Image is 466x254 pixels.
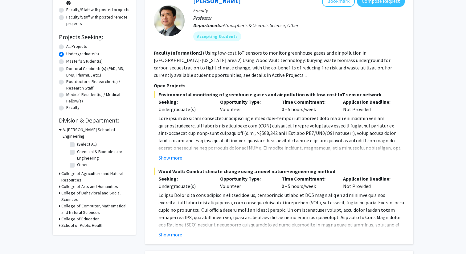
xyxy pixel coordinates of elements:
[338,98,400,113] div: Not Provided
[66,65,130,78] label: Doctoral Candidate(s) (PhD, MD, DMD, PharmD, etc.)
[66,6,129,13] label: Faculty/Staff with posted projects
[223,22,298,28] span: Atmospheric & Oceanic Science, Other
[77,141,97,148] label: (Select All)
[66,104,80,111] label: Faculty
[154,82,405,89] p: Open Projects
[193,14,405,22] p: Professor
[220,98,272,106] p: Opportunity Type:
[220,175,272,182] p: Opportunity Type:
[158,231,182,238] button: Show more
[193,7,405,14] p: Faculty
[66,58,103,65] label: Master's Student(s)
[59,117,130,124] h2: Division & Department:
[59,33,130,41] h2: Projects Seeking:
[66,78,130,91] label: Postdoctoral Researcher(s) / Research Staff
[61,203,130,216] h3: College of Computer, Mathematical and Natural Sciences
[66,14,130,27] label: Faculty/Staff with posted remote projects
[61,170,130,183] h3: College of Agriculture and Natural Resources
[215,98,277,113] div: Volunteer
[61,190,130,203] h3: College of Behavioral and Social Sciences
[158,154,182,161] button: Show more
[338,175,400,190] div: Not Provided
[158,106,211,113] div: Undergraduate(s)
[66,51,99,57] label: Undergraduate(s)
[154,50,392,78] fg-read-more: 1) Using low-cost IoT sensors to monitor greenhouse gases and air pollution in [GEOGRAPHIC_DATA]-...
[158,182,211,190] div: Undergraduate(s)
[66,91,130,104] label: Medical Resident(s) / Medical Fellow(s)
[77,161,88,168] label: Other
[61,222,104,229] h3: School of Public Health
[154,168,405,175] span: Wood Vault: Combat climate change using a novel nature+engineering method
[154,50,200,56] b: Faculty Information:
[77,148,128,161] label: Chemical & Biomolecular Engineering
[5,226,26,249] iframe: Chat
[343,175,395,182] p: Application Deadline:
[158,98,211,106] p: Seeking:
[282,175,334,182] p: Time Commitment:
[277,98,339,113] div: 0 - 5 hours/week
[193,22,223,28] b: Departments:
[61,216,100,222] h3: College of Education
[158,175,211,182] p: Seeking:
[277,175,339,190] div: 0 - 5 hours/week
[66,43,87,50] label: All Projects
[158,115,405,218] p: Lore ipsum do sitam consectetur adipiscing elitsed doei-tempori utlaboreet dolo ma ali enimadmin ...
[343,98,395,106] p: Application Deadline:
[215,175,277,190] div: Volunteer
[63,127,130,139] h3: A. [PERSON_NAME] School of Engineering
[193,31,241,41] mat-chip: Accepting Students
[154,91,405,98] span: Environmental monitoring of greenhouse gases and air pollution with low-cost IoT sensor network
[61,183,118,190] h3: College of Arts and Humanities
[282,98,334,106] p: Time Commitment:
